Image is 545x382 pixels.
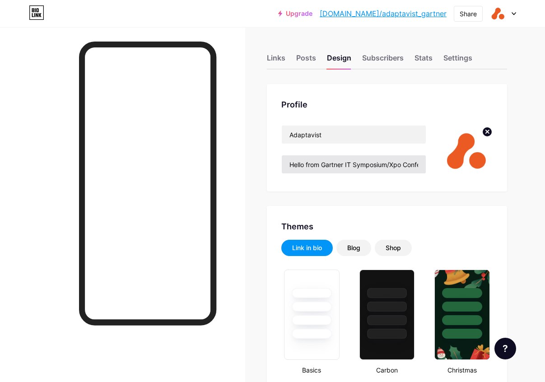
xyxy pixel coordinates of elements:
div: Basics [281,365,342,375]
div: Carbon [357,365,418,375]
div: Links [267,52,285,69]
div: Christmas [432,365,493,375]
img: adaptavist_uk [441,125,493,177]
div: Link in bio [292,243,322,252]
div: Subscribers [362,52,404,69]
div: Profile [281,98,493,111]
a: Upgrade [278,10,312,17]
div: Share [460,9,477,19]
img: adaptavist_uk [489,5,507,22]
div: Posts [296,52,316,69]
input: Name [282,126,426,144]
div: Shop [386,243,401,252]
a: [DOMAIN_NAME]/adaptavist_gartner [320,8,447,19]
input: Bio [282,155,426,173]
div: Design [327,52,351,69]
div: Stats [415,52,433,69]
div: Settings [443,52,472,69]
div: Blog [347,243,360,252]
div: Themes [281,220,493,233]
